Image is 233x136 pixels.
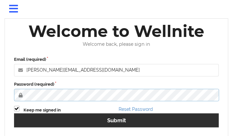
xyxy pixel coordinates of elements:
div: Welcome to Wellnite [29,21,205,42]
a: Reset Password [119,107,153,112]
label: Password (required) [14,81,219,88]
button: Submit [14,113,219,127]
label: Email (required) [14,56,219,63]
label: Keep me signed in [24,107,61,113]
input: Email address [14,64,219,76]
div: Welcome back, please sign in [9,42,224,47]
